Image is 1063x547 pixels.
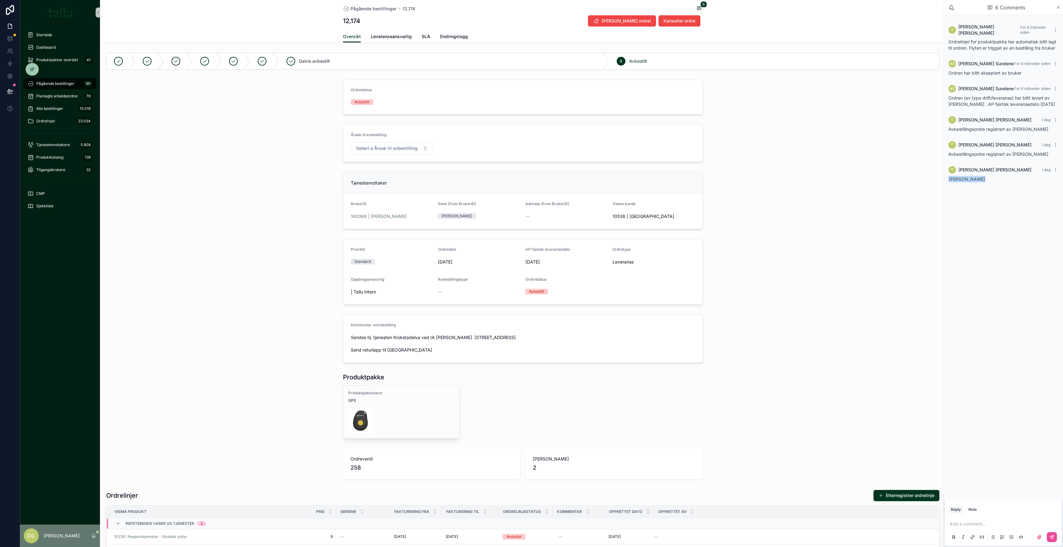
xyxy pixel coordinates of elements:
[24,78,96,89] a: Pågående bestillinger181
[438,201,476,206] span: Sone (from BrukerID)
[351,334,695,353] span: Sendes hj. tjenesten Krokstadelva ved IA [PERSON_NAME] [STREET_ADDRESS] Send returlapp til [GEOGR...
[356,145,418,151] span: Select a Årsak til avbestilling
[557,532,601,542] a: --
[343,17,360,25] h1: 12,174
[106,491,138,500] h1: Ordrelinjer
[394,534,438,539] a: [DATE]
[1042,142,1051,147] span: I dag
[559,534,563,539] div: --
[36,155,63,160] span: Produktkatalog
[506,534,522,540] div: Avsluttet
[44,533,80,539] p: [PERSON_NAME]
[24,152,96,163] a: Produktkatalog139
[951,167,953,172] span: T
[609,509,642,514] span: Opprettet dato
[24,188,96,199] a: CMP
[403,6,415,12] span: 12,174
[525,259,608,265] span: [DATE]
[36,94,78,99] span: Planlagte arbeidsordrer
[355,259,371,264] div: Standard
[24,116,96,127] a: Ordrelinjer23 034
[78,105,92,112] div: 13 019
[340,509,356,514] span: Serienr
[529,289,544,294] div: Avbestilt
[608,534,650,539] a: [DATE]
[533,456,695,462] span: [PERSON_NAME]
[27,532,35,540] span: DC
[84,166,92,174] div: 32
[36,81,74,86] span: Pågående bestillinger
[422,33,430,40] span: SLA
[446,534,495,539] a: [DATE]
[613,259,634,265] span: Leveranse
[948,151,1048,157] span: Avbestillingsordre registrert av [PERSON_NAME]
[503,509,541,514] span: Ordrelinjestatus
[24,103,96,114] a: Alle bestillinger13 019
[126,521,194,526] span: Repeterende varer og tjenester
[663,18,695,24] span: Kanseller ordre
[24,139,96,150] a: Tjenestemottakere5 808
[958,24,1020,36] span: [PERSON_NAME] [PERSON_NAME]
[24,29,96,41] a: Startside
[351,180,387,185] span: Tjenestemottaker
[351,323,396,327] span: Kommentar ved bestilling
[350,463,513,472] span: 258
[36,57,78,62] span: Produktpakker oversikt
[525,213,529,219] span: --
[394,534,406,539] span: [DATE]
[351,289,376,295] span: | Tellu Intern
[1042,117,1051,122] span: I dag
[371,33,412,40] span: Leveranseansvarlig
[958,86,1014,92] span: [PERSON_NAME] Sundene
[602,18,651,24] span: [PERSON_NAME] ordre!
[114,534,307,539] a: 10239 | Responstjenester - tilkoblet utstyr
[948,39,1056,51] span: Ordrelinjer for produktpakke har automatisk blitt lagt til ordren. Flyten er trigget av en bestil...
[348,398,454,403] span: GPS
[533,463,695,472] span: 2
[958,167,1031,173] span: [PERSON_NAME] [PERSON_NAME]
[948,126,1048,132] span: Avbestillingsordre registrert av [PERSON_NAME]
[873,490,939,501] button: Etterregistrer ordrelinje
[79,141,92,149] div: 5 808
[36,32,52,37] span: Startside
[84,92,92,100] div: 76
[525,201,569,206] span: Adresse (from BrukerID)
[613,201,636,206] span: Visma kunde
[343,31,361,43] a: Oversikt
[343,373,384,382] h1: Produktpakke
[351,201,367,206] span: BrukerID
[446,509,479,514] span: Fakturering til
[114,534,187,539] a: 10239 | Responstjenester - tilkoblet utstyr
[1042,167,1051,172] span: I dag
[503,534,549,540] a: Avsluttet
[24,164,96,175] a: Tilgangsbrukere32
[24,42,96,53] a: Dashboard
[371,31,412,43] a: Leveranseansvarlig
[348,408,373,433] img: ewnbc51345__featured_1895222857.jpeg
[1020,25,1046,35] span: For 6 måneder siden
[351,247,365,252] span: Prioritet
[36,119,55,124] span: Ordrelinjer
[446,534,458,539] span: [DATE]
[36,106,63,111] span: Alle bestillinger
[351,213,407,219] a: 160368 | [PERSON_NAME]
[1014,61,1051,66] span: For 6 måneder siden
[958,117,1031,123] span: [PERSON_NAME] [PERSON_NAME]
[351,277,384,282] span: Oppdragsansvarlig
[48,7,72,17] img: App logo
[951,27,953,32] span: T
[315,534,333,539] a: 9
[948,70,1021,76] span: Ordren har blitt akseptert av bruker
[951,117,953,122] span: T
[85,56,92,64] div: 41
[958,142,1031,148] span: [PERSON_NAME] [PERSON_NAME]
[525,247,570,252] span: AP faktisk leveransedato
[1014,86,1051,91] span: For 6 måneder siden
[114,509,147,514] span: Visma produkt
[654,534,658,539] span: --
[83,80,92,87] div: 181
